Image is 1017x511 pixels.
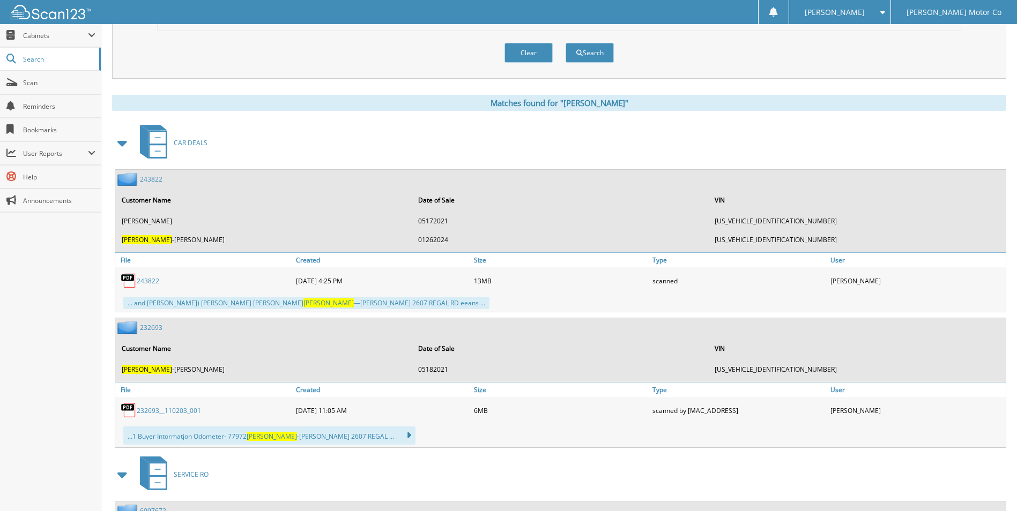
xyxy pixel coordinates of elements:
span: Cabinets [23,31,88,40]
a: CAR DEALS [133,122,207,164]
span: User Reports [23,149,88,158]
td: [PERSON_NAME] [116,212,412,230]
td: -[PERSON_NAME] [116,360,412,378]
span: Help [23,172,95,182]
span: Reminders [23,102,95,111]
td: [US_VEHICLE_IDENTIFICATION_NUMBER] [709,360,1005,378]
img: PDF.png [121,273,137,289]
a: File [115,253,293,267]
a: User [828,382,1006,397]
a: Size [471,382,649,397]
span: Scan [23,78,95,87]
th: Date of Sale [413,337,708,359]
img: folder2.png [117,172,140,186]
div: scanned by [MAC_ADDRESS] [650,400,828,421]
a: Size [471,253,649,267]
div: ...1 Buyer Intormatjon Odometer- 77972 -[PERSON_NAME] 2607 REGAL ... [123,426,415,445]
span: Bookmarks [23,125,95,134]
th: Customer Name [116,337,412,359]
div: scanned [650,270,828,291]
a: 232693 [140,323,162,332]
span: [PERSON_NAME] [805,9,865,16]
td: [US_VEHICLE_IDENTIFICATION_NUMBER] [709,212,1005,230]
td: 05182021 [413,360,708,378]
iframe: Chat Widget [963,460,1017,511]
span: Announcements [23,196,95,205]
img: folder2.png [117,321,140,334]
td: [US_VEHICLE_IDENTIFICATION_NUMBER] [709,231,1005,249]
button: Search [566,43,614,63]
button: Clear [504,43,553,63]
span: [PERSON_NAME] [247,432,297,441]
a: 232693__110203_001 [137,406,201,415]
div: [DATE] 11:05 AM [293,400,471,421]
div: [DATE] 4:25 PM [293,270,471,291]
td: -[PERSON_NAME] [116,231,412,249]
a: File [115,382,293,397]
a: Created [293,253,471,267]
span: CAR DEALS [174,138,207,147]
th: Date of Sale [413,189,708,211]
td: 01262024 [413,231,708,249]
span: SERVICE RO [174,470,209,479]
a: Created [293,382,471,397]
div: ... and [PERSON_NAME]) [PERSON_NAME] [PERSON_NAME] —[PERSON_NAME] 2607 REGAL RD eeans ... [123,297,489,309]
div: [PERSON_NAME] [828,270,1006,291]
span: [PERSON_NAME] Motor Co [907,9,1001,16]
div: 13MB [471,270,649,291]
a: Type [650,253,828,267]
th: VIN [709,337,1005,359]
span: [PERSON_NAME] [303,298,354,307]
img: scan123-logo-white.svg [11,5,91,19]
span: [PERSON_NAME] [122,365,172,374]
div: 6MB [471,400,649,421]
img: PDF.png [121,402,137,418]
th: VIN [709,189,1005,211]
td: 05172021 [413,212,708,230]
span: [PERSON_NAME] [122,235,172,244]
a: SERVICE RO [133,453,209,495]
span: Search [23,55,94,64]
a: Type [650,382,828,397]
a: User [828,253,1006,267]
a: 243822 [140,175,162,184]
div: [PERSON_NAME] [828,400,1006,421]
th: Customer Name [116,189,412,211]
a: 243822 [137,276,159,285]
div: Matches found for "[PERSON_NAME]" [112,95,1006,111]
